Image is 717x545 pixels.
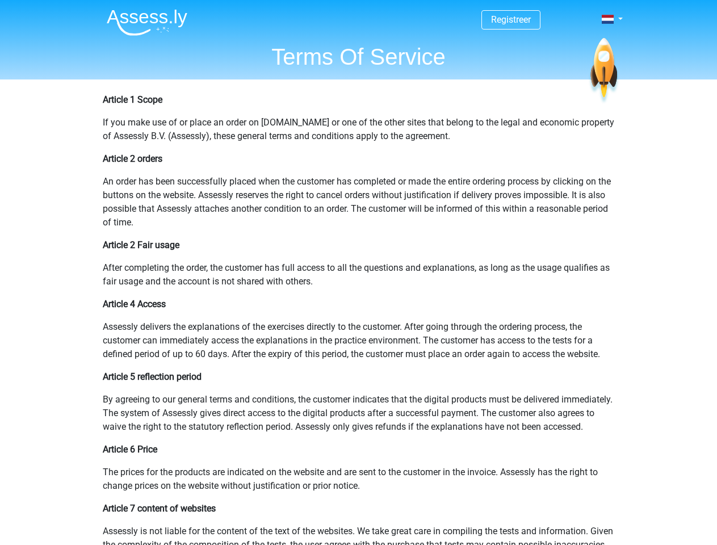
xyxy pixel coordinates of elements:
b: Article 2 orders [103,153,162,164]
b: Article 7 content of websites [103,503,216,514]
img: Assessly [107,9,187,36]
b: Article 6 Price [103,444,157,455]
img: spaceship.7d73109d6933.svg [588,38,619,104]
p: The prices for the products are indicated on the website and are sent to the customer in the invo... [103,466,615,493]
p: By agreeing to our general terms and conditions, the customer indicates that the digital products... [103,393,615,434]
b: Article 1 Scope [103,94,162,105]
b: Article 4 Access [103,299,166,309]
p: After completing the order, the customer has full access to all the questions and explanations, a... [103,261,615,288]
p: Assessly delivers the explanations of the exercises directly to the customer. After going through... [103,320,615,361]
h1: Terms Of Service [98,43,620,70]
b: Article 2 Fair usage [103,240,179,250]
a: Registreer [491,14,531,25]
b: Article 5 reflection period [103,371,202,382]
p: An order has been successfully placed when the customer has completed or made the entire ordering... [103,175,615,229]
p: If you make use of or place an order on [DOMAIN_NAME] or one of the other sites that belong to th... [103,116,615,143]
